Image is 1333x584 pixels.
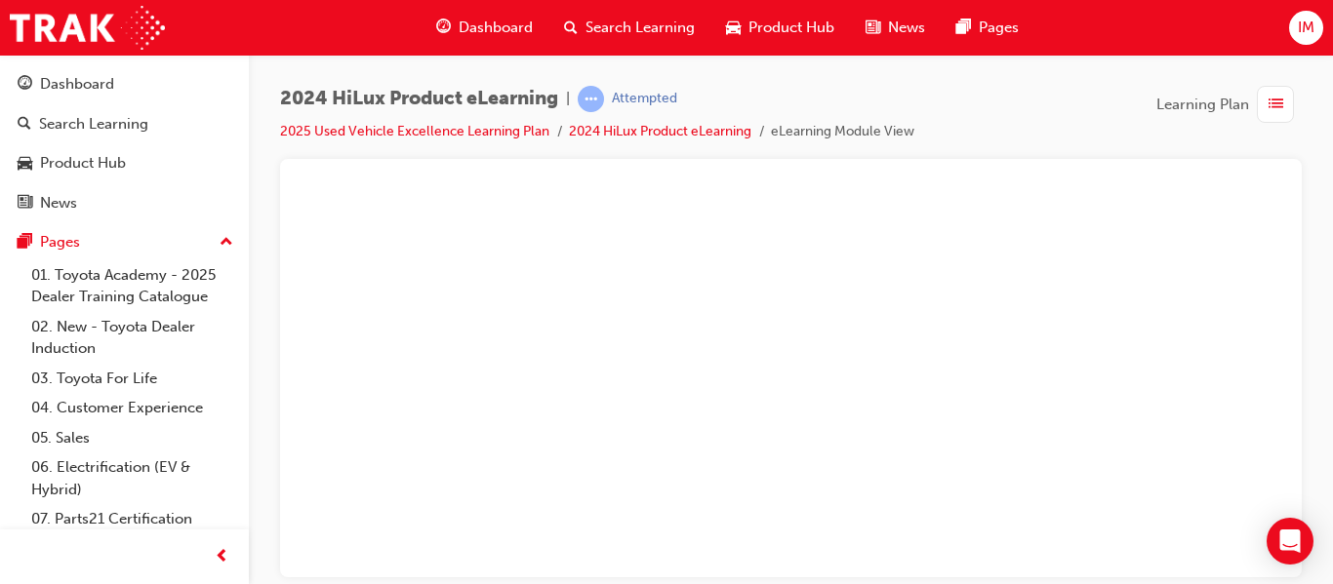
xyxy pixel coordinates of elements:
a: News [8,185,241,221]
a: Dashboard [8,66,241,102]
span: search-icon [564,16,578,40]
li: eLearning Module View [771,121,914,143]
span: 2024 HiLux Product eLearning [280,88,558,110]
span: pages-icon [18,234,32,252]
span: Dashboard [459,17,533,39]
span: Search Learning [586,17,695,39]
a: news-iconNews [850,8,941,48]
span: pages-icon [956,16,971,40]
a: 03. Toyota For Life [23,364,241,394]
span: prev-icon [215,545,229,569]
span: Learning Plan [1156,94,1249,116]
span: list-icon [1269,93,1283,117]
span: search-icon [18,116,31,134]
a: 01. Toyota Academy - 2025 Dealer Training Catalogue [23,260,241,312]
span: guage-icon [436,16,451,40]
span: learningRecordVerb_ATTEMPT-icon [578,86,604,112]
span: Product Hub [748,17,834,39]
div: Pages [40,231,80,253]
a: car-iconProduct Hub [710,8,850,48]
button: Pages [8,224,241,260]
a: Search Learning [8,106,241,142]
span: IM [1298,17,1314,39]
button: DashboardSearch LearningProduct HubNews [8,62,241,224]
a: 04. Customer Experience [23,393,241,423]
div: Attempted [612,90,677,108]
span: | [566,88,570,110]
a: 05. Sales [23,423,241,453]
button: IM [1289,11,1323,45]
div: Product Hub [40,152,126,175]
button: Learning Plan [1156,86,1302,123]
span: Pages [979,17,1019,39]
a: 06. Electrification (EV & Hybrid) [23,452,241,504]
a: 2024 HiLux Product eLearning [569,123,751,139]
div: News [40,192,77,214]
div: Open Intercom Messenger [1267,518,1313,565]
a: pages-iconPages [941,8,1034,48]
a: 02. New - Toyota Dealer Induction [23,312,241,364]
div: Dashboard [40,73,114,96]
span: news-icon [18,195,32,213]
span: car-icon [726,16,741,40]
span: car-icon [18,155,32,173]
a: guage-iconDashboard [421,8,548,48]
span: news-icon [866,16,880,40]
div: Search Learning [39,113,148,136]
a: search-iconSearch Learning [548,8,710,48]
span: up-icon [220,230,233,255]
a: Product Hub [8,145,241,181]
img: Trak [10,6,165,50]
span: News [888,17,925,39]
a: 2025 Used Vehicle Excellence Learning Plan [280,123,549,139]
span: guage-icon [18,76,32,94]
a: 07. Parts21 Certification [23,504,241,534]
